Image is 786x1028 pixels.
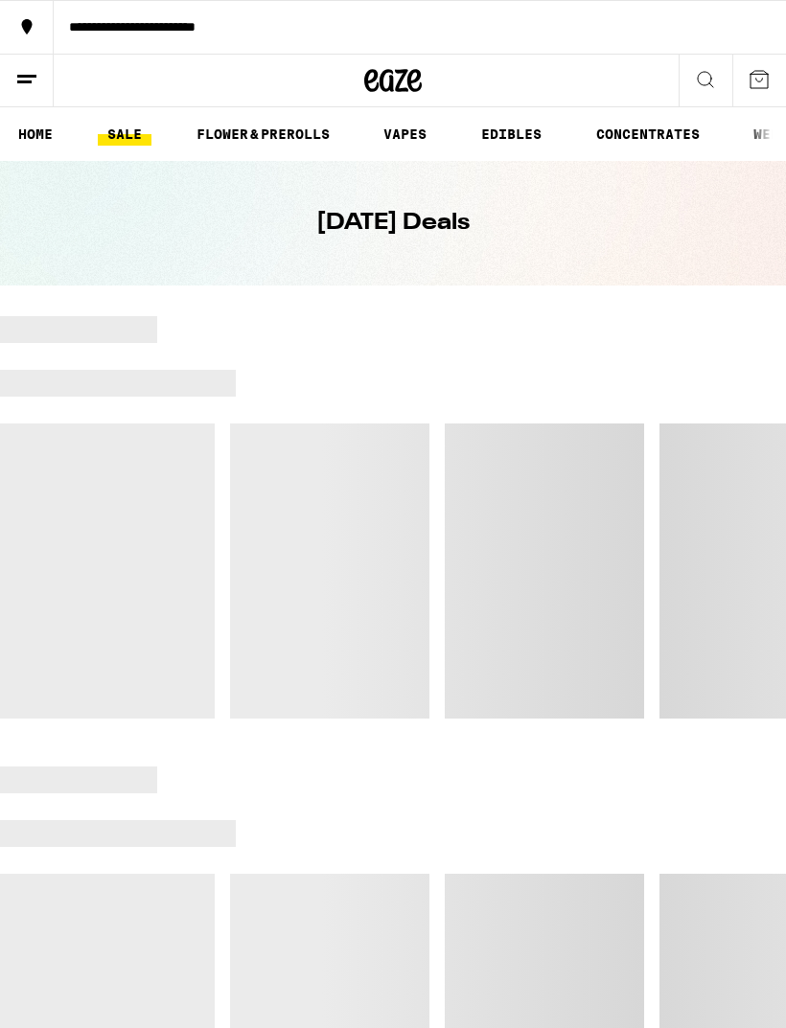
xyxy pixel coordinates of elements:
a: HOME [9,123,62,146]
h1: [DATE] Deals [316,207,470,240]
a: VAPES [374,123,436,146]
a: EDIBLES [472,123,551,146]
a: CONCENTRATES [587,123,709,146]
a: FLOWER & PREROLLS [187,123,339,146]
a: SALE [98,123,151,146]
